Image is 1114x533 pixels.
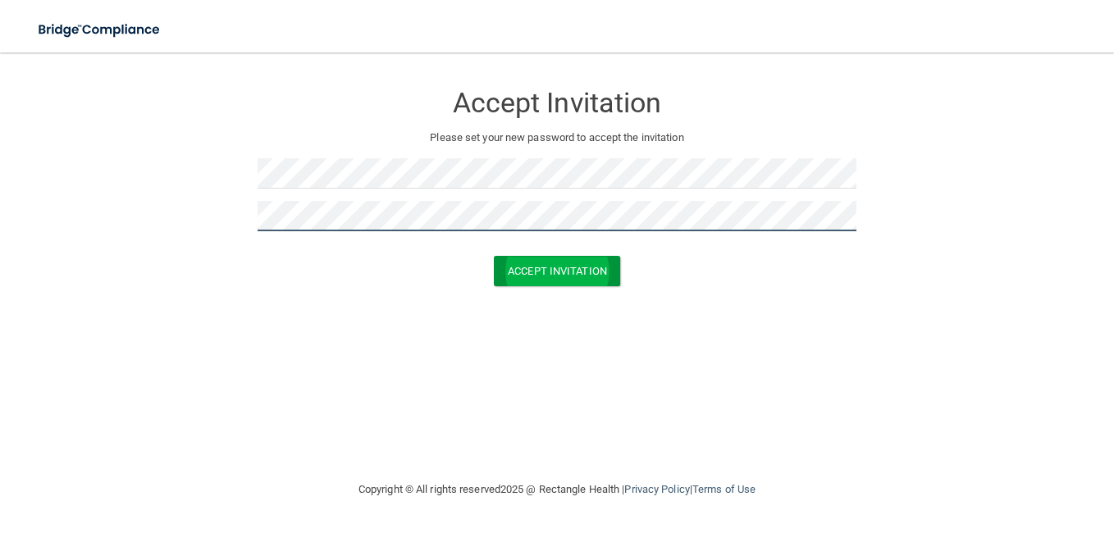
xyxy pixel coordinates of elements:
[692,483,756,495] a: Terms of Use
[494,256,620,286] button: Accept Invitation
[258,88,856,118] h3: Accept Invitation
[258,463,856,516] div: Copyright © All rights reserved 2025 @ Rectangle Health | |
[624,483,689,495] a: Privacy Policy
[830,417,1094,482] iframe: Drift Widget Chat Controller
[270,128,844,148] p: Please set your new password to accept the invitation
[25,13,176,47] img: bridge_compliance_login_screen.278c3ca4.svg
